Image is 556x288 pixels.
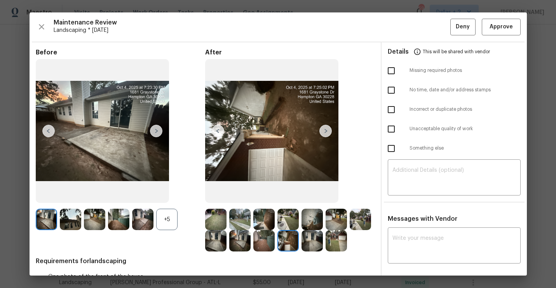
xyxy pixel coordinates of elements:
[150,125,162,137] img: right-chevron-button-url
[382,139,527,158] div: Something else
[456,22,470,32] span: Deny
[156,209,178,230] div: +5
[410,106,521,113] span: Incorrect or duplicate photos
[382,80,527,100] div: No time, date and/or address stamps
[54,19,450,26] span: Maintenance Review
[382,100,527,119] div: Incorrect or duplicate photos
[54,26,450,34] span: Landscaping * [DATE]
[48,273,375,281] li: One photo of the front of the house
[36,257,375,265] span: Requirements for landscaping
[410,67,521,74] span: Missing required photos
[410,145,521,152] span: Something else
[205,49,375,56] span: After
[42,125,55,137] img: left-chevron-button-url
[382,61,527,80] div: Missing required photos
[450,19,476,35] button: Deny
[319,125,332,137] img: right-chevron-button-url
[410,126,521,132] span: Unacceptable quality of work
[388,42,409,61] span: Details
[36,49,205,56] span: Before
[212,125,224,137] img: left-chevron-button-url
[482,19,521,35] button: Approve
[423,42,490,61] span: This will be shared with vendor
[388,216,457,222] span: Messages with Vendor
[490,22,513,32] span: Approve
[382,119,527,139] div: Unacceptable quality of work
[410,87,521,93] span: No time, date and/or address stamps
